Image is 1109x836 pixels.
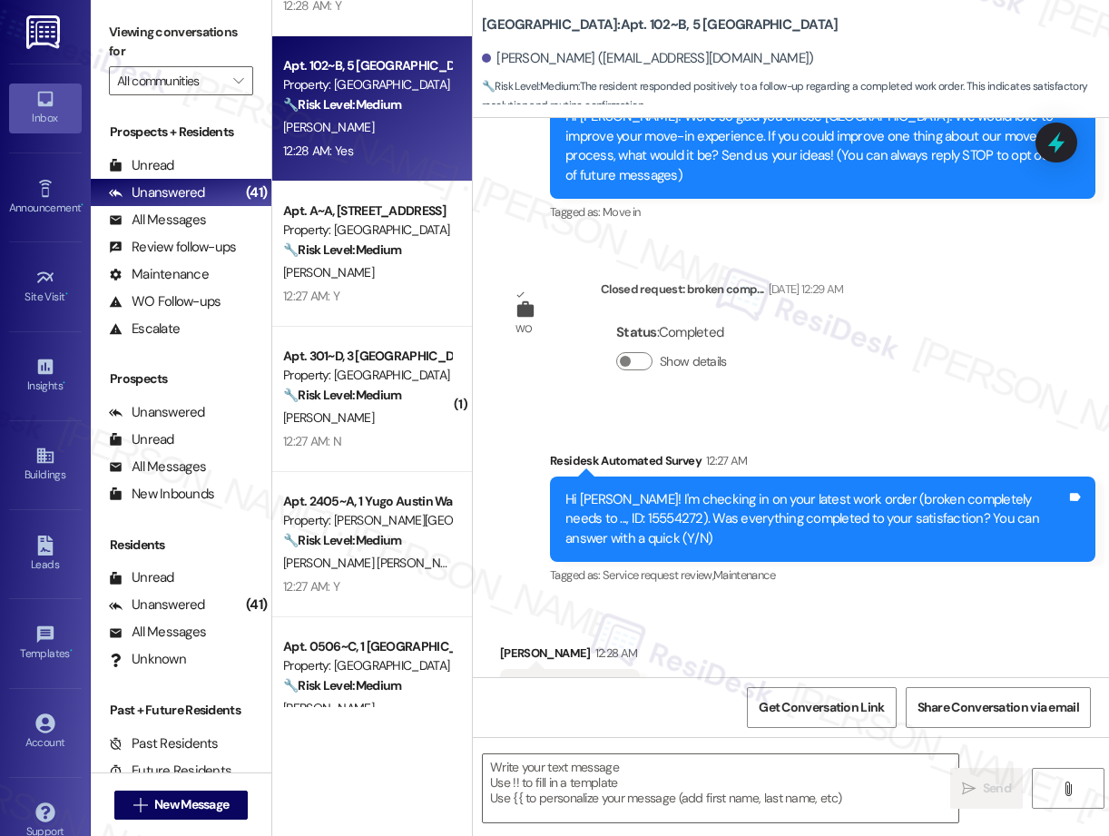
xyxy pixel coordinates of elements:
div: Unanswered [109,595,205,615]
button: Share Conversation via email [906,687,1091,728]
div: Residents [91,536,271,555]
label: Show details [660,352,727,371]
span: : The resident responded positively to a follow-up regarding a completed work order. This indicat... [482,77,1109,116]
i:  [962,782,976,796]
div: [PERSON_NAME] [500,644,640,669]
div: (41) [241,591,271,619]
div: Hi [PERSON_NAME]! I'm checking in on your latest work order (broken completely needs to ..., ID: ... [565,490,1066,548]
div: Prospects [91,369,271,388]
div: WO Follow-ups [109,292,221,311]
div: WO [515,320,533,339]
span: Send [983,779,1011,798]
div: Closed request: broken comp... [601,280,844,305]
span: Service request review , [603,567,713,583]
div: Unknown [109,650,186,669]
div: Review follow-ups [109,238,236,257]
div: Future Residents [109,762,231,781]
div: : Completed [616,319,734,347]
span: Get Conversation Link [759,698,884,717]
div: Past + Future Residents [91,701,271,720]
i:  [1061,782,1075,796]
a: Account [9,708,82,757]
span: Share Conversation via email [918,698,1079,717]
a: Templates • [9,619,82,668]
div: All Messages [109,211,206,230]
img: ResiDesk Logo [26,15,64,49]
div: 12:28 AM [591,644,638,663]
strong: 🔧 Risk Level: Medium [482,79,578,93]
span: Move in [603,204,640,220]
div: [DATE] 12:29 AM [764,280,844,299]
div: Prospects + Residents [91,123,271,142]
div: Unread [109,430,174,449]
div: Hi [PERSON_NAME]! We're so glad you chose [GEOGRAPHIC_DATA]! We would love to improve your move-i... [565,107,1066,185]
i:  [133,798,147,812]
a: Site Visit • [9,262,82,311]
button: New Message [114,791,249,820]
div: Residesk Automated Survey [550,451,1095,477]
a: Buildings [9,440,82,489]
label: Viewing conversations for [109,18,253,66]
span: • [81,199,83,211]
span: New Message [154,795,229,814]
a: Insights • [9,351,82,400]
a: Leads [9,530,82,579]
div: All Messages [109,623,206,642]
a: Inbox [9,84,82,133]
span: • [70,644,73,657]
div: New Inbounds [109,485,214,504]
b: [GEOGRAPHIC_DATA]: Apt. 102~B, 5 [GEOGRAPHIC_DATA] [482,15,838,34]
div: Tagged as: [550,562,1095,588]
div: Past Residents [109,734,219,753]
div: Unread [109,568,174,587]
div: Unanswered [109,183,205,202]
span: Maintenance [713,567,775,583]
div: All Messages [109,457,206,477]
div: Escalate [109,320,180,339]
div: 12:27 AM [702,451,748,470]
div: Unanswered [109,403,205,422]
div: Maintenance [109,265,209,284]
button: Send [950,768,1023,809]
span: • [63,377,65,389]
i:  [233,74,243,88]
input: All communities [117,66,224,95]
span: • [65,288,68,300]
div: Tagged as: [550,199,1095,225]
div: (41) [241,179,271,207]
div: Unread [109,156,174,175]
div: [PERSON_NAME] ([EMAIL_ADDRESS][DOMAIN_NAME]) [482,49,813,68]
b: Status [616,323,657,341]
button: Get Conversation Link [747,687,896,728]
